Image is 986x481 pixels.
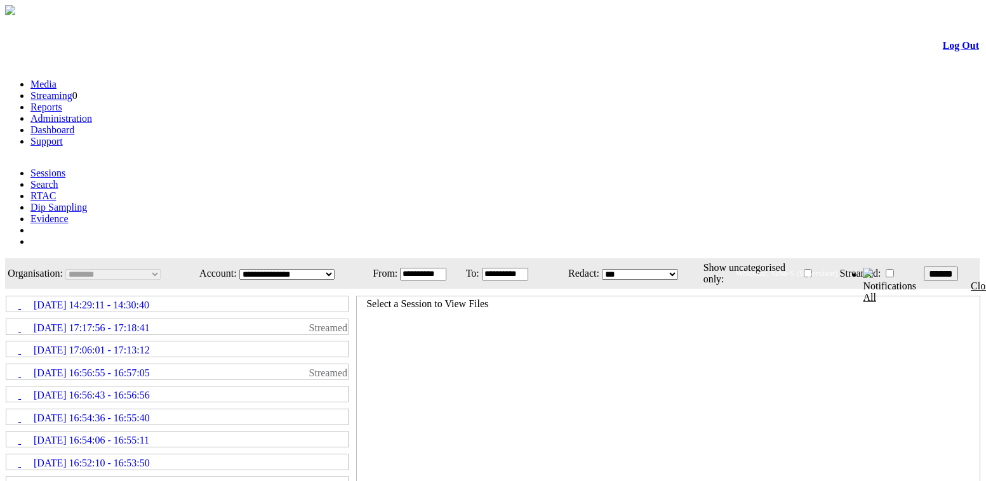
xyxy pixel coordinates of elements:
[30,124,74,135] a: Dashboard
[7,342,347,356] a: [DATE] 17:06:01 - 17:13:12
[30,79,57,89] a: Media
[461,260,479,287] td: To:
[863,268,873,278] img: bell24.png
[34,367,150,379] span: [DATE] 16:56:55 - 16:57:05
[366,298,489,310] td: Select a Session to View Files
[736,268,837,278] span: Welcome, Saba-S (Supervisor)
[72,90,77,101] span: 0
[34,412,150,424] span: [DATE] 16:54:36 - 16:55:40
[30,168,65,178] a: Sessions
[30,136,63,147] a: Support
[703,262,785,284] span: Show uncategorised only:
[6,260,63,287] td: Organisation:
[34,300,149,311] span: [DATE] 14:29:11 - 14:30:40
[30,179,58,190] a: Search
[30,202,87,213] a: Dip Sampling
[34,345,150,356] span: [DATE] 17:06:01 - 17:13:12
[189,260,237,287] td: Account:
[7,320,347,334] a: [DATE] 17:17:56 - 17:18:41
[30,102,62,112] a: Reports
[863,280,954,303] div: Notifications
[7,387,347,401] a: [DATE] 16:56:43 - 16:56:56
[309,367,347,379] span: Streamed
[7,432,347,446] a: [DATE] 16:54:06 - 16:55:11
[309,322,347,334] span: Streamed
[34,435,149,446] span: [DATE] 16:54:06 - 16:55:11
[7,410,347,424] a: [DATE] 16:54:36 - 16:55:40
[30,113,92,124] a: Administration
[30,213,69,224] a: Evidence
[365,260,398,287] td: From:
[543,260,600,287] td: Redact:
[7,365,347,379] a: [DATE] 16:56:55 - 16:57:05
[5,5,15,15] img: arrow-3.png
[30,190,56,201] a: RTAC
[7,297,347,311] a: [DATE] 14:29:11 - 14:30:40
[7,455,347,469] a: [DATE] 16:52:10 - 16:53:50
[34,322,150,334] span: [DATE] 17:17:56 - 17:18:41
[34,458,150,469] span: [DATE] 16:52:10 - 16:53:50
[943,40,979,51] a: Log Out
[34,390,150,401] span: [DATE] 16:56:43 - 16:56:56
[30,90,72,101] a: Streaming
